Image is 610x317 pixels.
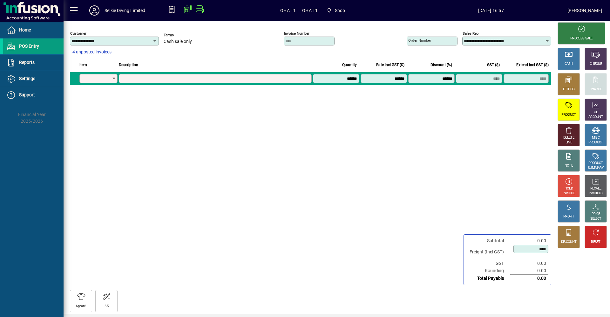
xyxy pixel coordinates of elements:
span: 4 unposted invoices [72,49,112,55]
span: Extend incl GST ($) [516,61,549,68]
td: Freight (Incl GST) [466,245,510,260]
div: INVOICES [589,191,602,196]
mat-label: Invoice number [284,31,309,36]
div: Selkie Diving Limited [105,5,146,16]
div: NOTE [565,163,573,168]
span: Support [19,92,35,97]
span: Shop [324,5,348,16]
a: Support [3,87,64,103]
span: Cash sale only [164,39,192,44]
span: Settings [19,76,35,81]
span: POS Entry [19,44,39,49]
div: MISC [592,135,600,140]
mat-label: Sales rep [463,31,478,36]
span: Rate incl GST ($) [376,61,404,68]
div: DISCOUNT [561,240,576,245]
span: GST ($) [487,61,500,68]
span: OHA T1 [280,5,296,16]
div: ACCOUNT [588,115,603,120]
div: Apparel [76,304,86,309]
td: 0.00 [510,260,548,267]
td: 0.00 [510,237,548,245]
span: [DATE] 16:57 [415,5,567,16]
div: CHARGE [590,87,602,92]
span: Quantity [342,61,357,68]
span: Shop [335,5,345,16]
div: SUMMARY [588,166,604,170]
div: 6.5 [105,304,109,309]
div: SELECT [590,217,601,221]
td: 0.00 [510,267,548,275]
span: OHA T1 [302,5,318,16]
a: Settings [3,71,64,87]
div: INVOICE [563,191,574,196]
div: CHEQUE [590,62,602,66]
mat-label: Customer [70,31,86,36]
button: 4 unposted invoices [70,46,114,58]
span: Home [19,27,31,32]
td: 0.00 [510,275,548,282]
span: Description [119,61,138,68]
span: Reports [19,60,35,65]
button: Profile [84,5,105,16]
span: Discount (%) [430,61,452,68]
td: Subtotal [466,237,510,245]
td: GST [466,260,510,267]
div: DELETE [563,135,574,140]
div: PROCESS SALE [570,36,593,41]
div: PRODUCT [588,140,603,145]
a: Home [3,22,64,38]
div: PRODUCT [561,113,576,117]
a: Reports [3,55,64,71]
td: Rounding [466,267,510,275]
div: RECALL [590,186,601,191]
div: PRODUCT [588,161,603,166]
div: CASH [565,62,573,66]
span: Terms [164,33,202,37]
div: [PERSON_NAME] [567,5,602,16]
div: LINE [566,140,572,145]
mat-label: Order number [408,38,431,43]
div: HOLD [565,186,573,191]
span: Item [79,61,87,68]
td: Total Payable [466,275,510,282]
div: GL [594,110,598,115]
div: EFTPOS [563,87,575,92]
div: RESET [591,240,600,245]
div: PROFIT [563,214,574,219]
div: PRICE [592,212,600,217]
